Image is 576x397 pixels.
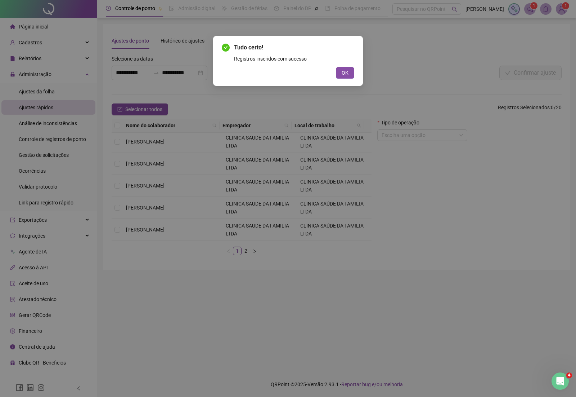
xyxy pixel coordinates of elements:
[336,67,354,79] button: OK
[234,55,354,63] div: Registros inseridos com sucesso
[552,372,569,390] iframe: Intercom live chat
[566,372,572,378] span: 4
[342,69,348,77] span: OK
[234,43,354,52] span: Tudo certo!
[222,44,230,52] span: check-circle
